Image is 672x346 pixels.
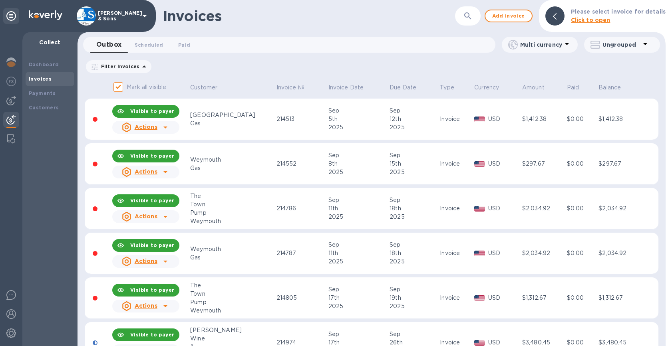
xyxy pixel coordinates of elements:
[522,83,545,92] p: Amount
[190,306,274,315] div: Weymouth
[390,151,437,160] div: Sep
[190,253,274,262] div: Gas
[522,249,565,257] div: $2,034.92
[571,17,610,23] b: Click to open
[440,83,465,92] span: Type
[390,123,437,132] div: 2025
[567,83,590,92] span: Paid
[135,168,157,175] u: Actions
[522,160,565,168] div: $297.67
[390,249,437,257] div: 18th
[276,115,326,123] div: 214513
[474,83,509,92] span: Currency
[328,294,387,302] div: 17th
[598,204,641,213] div: $2,034.92
[190,245,274,253] div: Weymouth
[29,10,62,20] img: Logo
[135,258,157,264] u: Actions
[488,204,520,213] p: USD
[276,294,326,302] div: 214805
[567,160,596,168] div: $0.00
[328,241,387,249] div: Sep
[598,294,641,302] div: $1,312.67
[492,11,525,21] span: Add invoice
[520,41,562,49] p: Multi currency
[390,257,437,266] div: 2025
[98,63,139,70] p: Filter Invoices
[276,160,326,168] div: 214552
[474,117,485,122] img: USD
[328,285,387,294] div: Sep
[328,302,387,310] div: 2025
[440,249,472,257] div: Invoice
[567,204,596,213] div: $0.00
[440,160,472,168] div: Invoice
[130,332,174,338] b: Visible to payer
[488,249,520,257] p: USD
[522,294,565,302] div: $1,312.67
[522,115,565,123] div: $1,412.38
[390,330,437,338] div: Sep
[178,41,190,49] span: Paid
[474,340,485,346] img: USD
[390,115,437,123] div: 12th
[390,83,427,92] span: Due Date
[598,160,641,168] div: $297.67
[190,119,274,128] div: Gas
[190,111,274,119] div: [GEOGRAPHIC_DATA]
[390,302,437,310] div: 2025
[190,164,274,172] div: Gas
[390,213,437,221] div: 2025
[190,281,274,290] div: The
[598,83,621,92] p: Balance
[474,295,485,301] img: USD
[474,206,485,212] img: USD
[190,200,274,209] div: Town
[440,294,472,302] div: Invoice
[190,334,274,343] div: Wine
[328,196,387,204] div: Sep
[130,108,174,114] b: Visible to payer
[485,10,533,22] button: Add invoice
[328,257,387,266] div: 2025
[190,83,217,92] p: Customer
[163,8,222,24] h1: Invoices
[488,160,520,168] p: USD
[522,83,555,92] span: Amount
[598,115,641,123] div: $1,412.38
[135,213,157,219] u: Actions
[474,161,485,167] img: USD
[390,160,437,168] div: 15th
[29,76,52,82] b: Invoices
[390,285,437,294] div: Sep
[190,298,274,306] div: Pump
[135,41,163,49] span: Scheduled
[567,115,596,123] div: $0.00
[130,198,174,204] b: Visible to payer
[96,39,122,50] span: Outbox
[276,83,304,92] p: Invoice №
[390,204,437,213] div: 18th
[440,204,472,213] div: Invoice
[328,151,387,160] div: Sep
[390,168,437,176] div: 2025
[440,83,454,92] p: Type
[276,204,326,213] div: 214786
[190,209,274,217] div: Pump
[390,294,437,302] div: 19th
[390,83,416,92] p: Due Date
[328,115,387,123] div: 5th
[190,326,274,334] div: [PERSON_NAME]
[488,115,520,123] p: USD
[29,90,56,96] b: Payments
[135,303,157,309] u: Actions
[29,38,71,46] p: Collect
[488,294,520,302] p: USD
[276,83,315,92] span: Invoice №
[130,242,174,248] b: Visible to payer
[130,153,174,159] b: Visible to payer
[328,204,387,213] div: 11th
[328,168,387,176] div: 2025
[29,61,59,67] b: Dashboard
[190,217,274,225] div: Weymouth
